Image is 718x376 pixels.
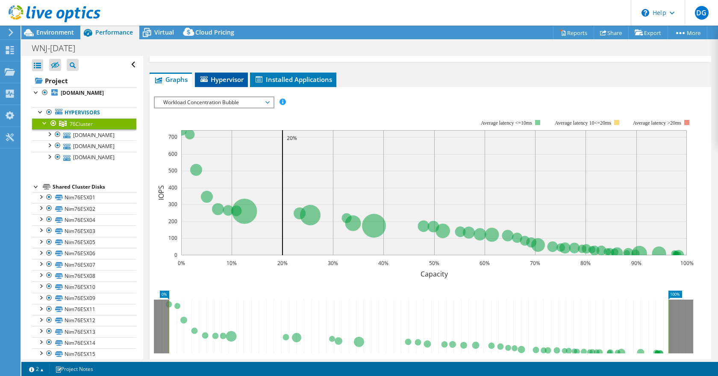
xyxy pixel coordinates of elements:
[378,259,388,267] text: 40%
[49,364,99,374] a: Project Notes
[174,251,177,259] text: 0
[628,26,668,39] a: Export
[32,192,136,203] a: Nim76ESX01
[154,75,188,84] span: Graphs
[61,89,104,96] b: [DOMAIN_NAME]
[32,315,136,326] a: Nim76ESX12
[23,364,50,374] a: 2
[53,182,136,192] div: Shared Cluster Disks
[178,259,185,267] text: 0%
[555,120,611,126] tspan: Average latency 10<=20ms
[429,259,439,267] text: 50%
[631,259,641,267] text: 90%
[32,270,136,281] a: Nim76ESX08
[168,234,177,242] text: 100
[168,133,177,140] text: 700
[32,225,136,236] a: Nim76ESX03
[680,259,694,267] text: 100%
[227,259,237,267] text: 10%
[32,214,136,225] a: Nim76ESX04
[633,120,681,126] text: Average latency >20ms
[28,44,88,53] h1: WNJ-[DATE]
[168,184,177,191] text: 400
[641,9,649,17] svg: \n
[199,75,244,84] span: Hypervisor
[421,269,448,279] text: Capacity
[32,129,136,140] a: [DOMAIN_NAME]
[32,118,136,129] a: 76Cluster
[70,120,93,128] span: 76Cluster
[553,26,594,39] a: Reports
[32,140,136,152] a: [DOMAIN_NAME]
[594,26,629,39] a: Share
[254,75,332,84] span: Installed Applications
[168,201,177,208] text: 300
[32,152,136,163] a: [DOMAIN_NAME]
[32,293,136,304] a: Nim76ESX09
[168,167,177,174] text: 500
[32,87,136,99] a: [DOMAIN_NAME]
[154,28,174,36] span: Virtual
[480,259,490,267] text: 60%
[287,134,297,142] text: 20%
[695,6,709,20] span: DG
[36,28,74,36] span: Environment
[32,248,136,259] a: Nim76ESX06
[168,218,177,225] text: 200
[168,150,177,157] text: 600
[328,259,338,267] text: 30%
[159,97,269,108] span: Workload Concentration Bubble
[32,203,136,214] a: Nim76ESX02
[668,26,707,39] a: More
[32,348,136,359] a: Nim76ESX15
[95,28,133,36] span: Performance
[32,107,136,118] a: Hypervisors
[530,259,540,267] text: 70%
[32,74,136,87] a: Project
[32,237,136,248] a: Nim76ESX05
[32,259,136,270] a: Nim76ESX07
[32,337,136,348] a: Nim76ESX14
[481,120,532,126] tspan: Average latency <=10ms
[277,259,288,267] text: 20%
[580,259,591,267] text: 80%
[32,326,136,337] a: Nim76ESX13
[32,304,136,315] a: Nim76ESX11
[32,281,136,292] a: Nim76ESX10
[156,185,166,200] text: IOPS
[195,28,234,36] span: Cloud Pricing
